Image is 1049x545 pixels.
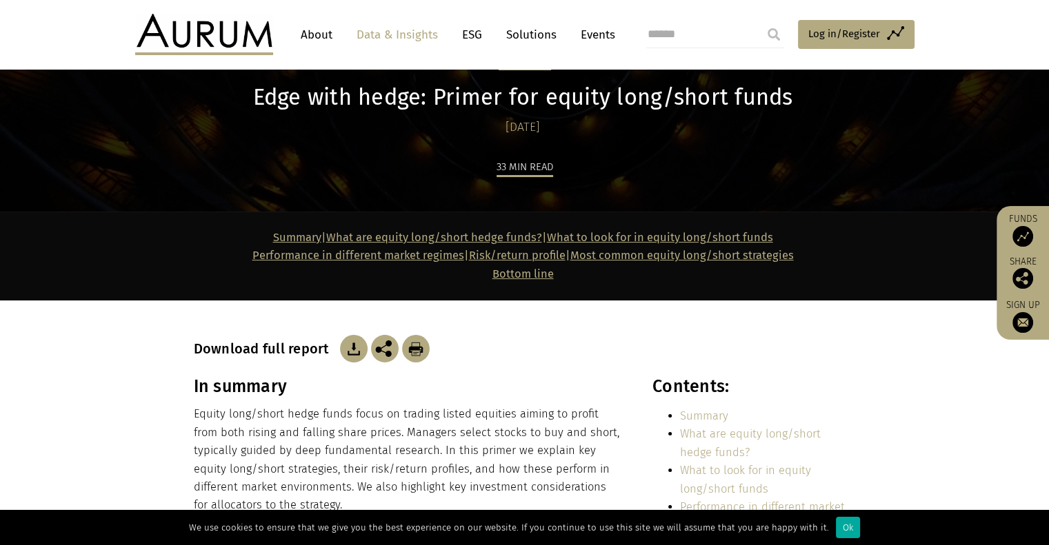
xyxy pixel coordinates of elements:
[371,335,399,362] img: Share this post
[326,231,542,244] a: What are equity long/short hedge funds?
[469,249,566,262] a: Risk/return profile
[273,231,321,244] a: Summary
[194,405,623,514] p: Equity long/short hedge funds focus on trading listed equities aiming to profit from both rising ...
[402,335,430,362] img: Download Article
[798,20,915,49] a: Log in/Register
[808,25,880,42] span: Log in/Register
[652,376,852,397] h3: Contents:
[680,427,821,458] a: What are equity long/short hedge funds?
[350,22,445,48] a: Data & Insights
[1012,312,1033,333] img: Sign up to our newsletter
[680,409,728,422] a: Summary
[547,231,773,244] a: What to look for in equity long/short funds
[340,335,368,362] img: Download Article
[455,22,489,48] a: ESG
[194,118,852,137] div: [DATE]
[252,231,794,280] strong: | | | |
[1012,268,1033,289] img: Share this post
[570,249,794,262] a: Most common equity long/short strategies
[680,464,811,495] a: What to look for in equity long/short funds
[252,249,464,262] a: Performance in different market regimes
[194,340,337,357] h3: Download full report
[497,158,553,177] div: 33 min read
[499,22,563,48] a: Solutions
[1003,299,1042,333] a: Sign up
[760,21,788,48] input: Submit
[836,517,860,538] div: Ok
[680,500,845,531] a: Performance in different market regimes
[294,22,339,48] a: About
[194,84,852,111] h1: Edge with hedge: Primer for equity long/short funds
[194,376,623,397] h3: In summary
[574,22,615,48] a: Events
[1012,226,1033,247] img: Access Funds
[1003,257,1042,289] div: Share
[492,267,554,280] a: Bottom line
[135,14,273,55] img: Aurum
[1003,213,1042,247] a: Funds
